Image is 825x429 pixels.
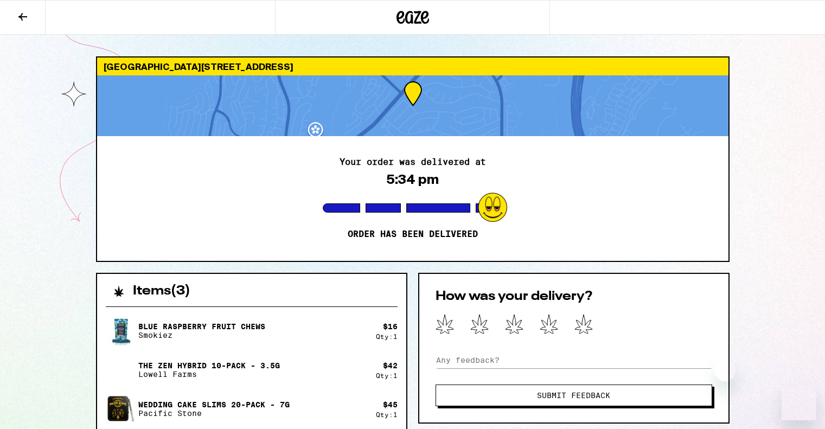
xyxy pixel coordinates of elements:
div: $ 16 [383,322,398,331]
div: [GEOGRAPHIC_DATA][STREET_ADDRESS] [97,57,728,75]
div: $ 45 [383,400,398,409]
img: Blue Raspberry Fruit Chews [106,316,136,346]
iframe: Close message [714,360,736,381]
iframe: Button to launch messaging window [782,386,816,420]
p: Pacific Stone [138,409,290,418]
p: Wedding Cake Slims 20-Pack - 7g [138,400,290,409]
p: The Zen Hybrid 10-Pack - 3.5g [138,361,280,370]
div: Qty: 1 [376,333,398,340]
span: Submit Feedback [537,392,610,399]
h2: Items ( 3 ) [133,285,190,298]
div: 5:34 pm [386,172,439,187]
h2: Your order was delivered at [340,158,486,167]
h2: How was your delivery? [436,290,712,303]
p: Smokiez [138,331,265,340]
div: Qty: 1 [376,372,398,379]
p: Blue Raspberry Fruit Chews [138,322,265,331]
button: Submit Feedback [436,385,712,406]
input: Any feedback? [436,352,712,368]
div: $ 42 [383,361,398,370]
img: The Zen Hybrid 10-Pack - 3.5g [106,355,136,385]
p: Lowell Farms [138,370,280,379]
p: Order has been delivered [348,229,478,240]
img: Wedding Cake Slims 20-Pack - 7g [106,394,136,424]
div: Qty: 1 [376,411,398,418]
